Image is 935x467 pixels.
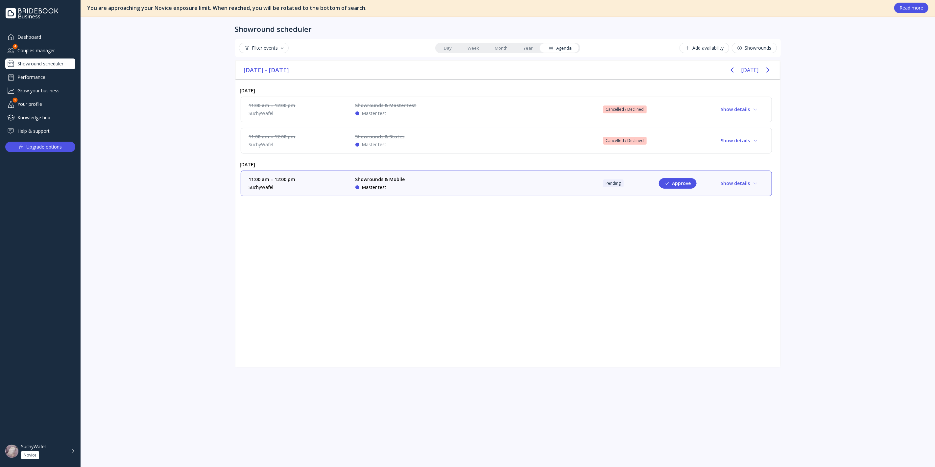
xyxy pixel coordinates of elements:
div: Cancelled / Declined [606,107,644,112]
div: Pending [606,181,621,186]
div: Novice [24,453,36,458]
div: 11:00 am – 12:00 pm [249,133,348,140]
button: Previous page [726,63,739,77]
a: Grow your business [5,85,75,96]
div: Master test [362,110,387,117]
div: Showrounds & States [355,133,405,140]
div: [DATE] [235,159,777,170]
a: Knowledge hub [5,112,75,123]
a: Year [515,43,540,53]
a: Month [487,43,515,53]
div: 11:00 am – 12:00 pm [249,176,348,183]
div: Cancelled / Declined [606,138,644,143]
div: [DATE] [235,85,777,96]
div: Filter events [244,45,283,51]
button: Read more [894,3,928,13]
div: Master test [362,141,387,148]
div: Showrounds & Mobile [355,176,405,183]
div: 11:00 am – 12:00 pm [249,102,348,109]
div: Read more [899,5,923,11]
div: Master test [362,184,387,191]
button: Approve [659,178,697,189]
a: Week [460,43,487,53]
a: Showround scheduler [5,58,75,69]
div: SuchyWafel [21,444,46,450]
a: Performance [5,72,75,82]
div: Showrounds & MasterTest [355,102,417,109]
button: Next page [761,63,775,77]
div: Agenda [548,45,572,51]
div: Add availability [685,45,724,51]
div: SuchyWafel [249,110,348,117]
a: Your profile1 [5,99,75,109]
button: [DATE] [741,64,759,76]
img: dpr=2,fit=cover,g=face,w=48,h=48 [5,445,18,458]
div: 1 [13,98,18,103]
button: Show details [715,135,764,146]
div: SuchyWafel [249,184,348,191]
div: Upgrade options [27,142,62,152]
button: Showrounds [732,43,777,53]
a: Help & support [5,126,75,136]
button: Upgrade options [5,142,75,152]
span: [DATE] - [DATE] [244,65,290,75]
div: SuchyWafel [249,141,348,148]
a: Couples manager4 [5,45,75,56]
div: Couples manager [5,45,75,56]
a: Dashboard [5,32,75,42]
div: Showround scheduler [235,24,312,34]
button: Show details [715,178,764,189]
button: Show details [715,104,764,115]
div: Showrounds [737,45,772,51]
button: Add availability [680,43,729,53]
a: Day [436,43,460,53]
div: Your profile [5,99,75,109]
button: [DATE] - [DATE] [241,65,293,75]
button: Filter events [239,43,289,53]
div: You are approaching your Novice exposure limit. When reached, you will be rotated to the bottom o... [87,4,888,12]
div: 4 [13,44,18,49]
